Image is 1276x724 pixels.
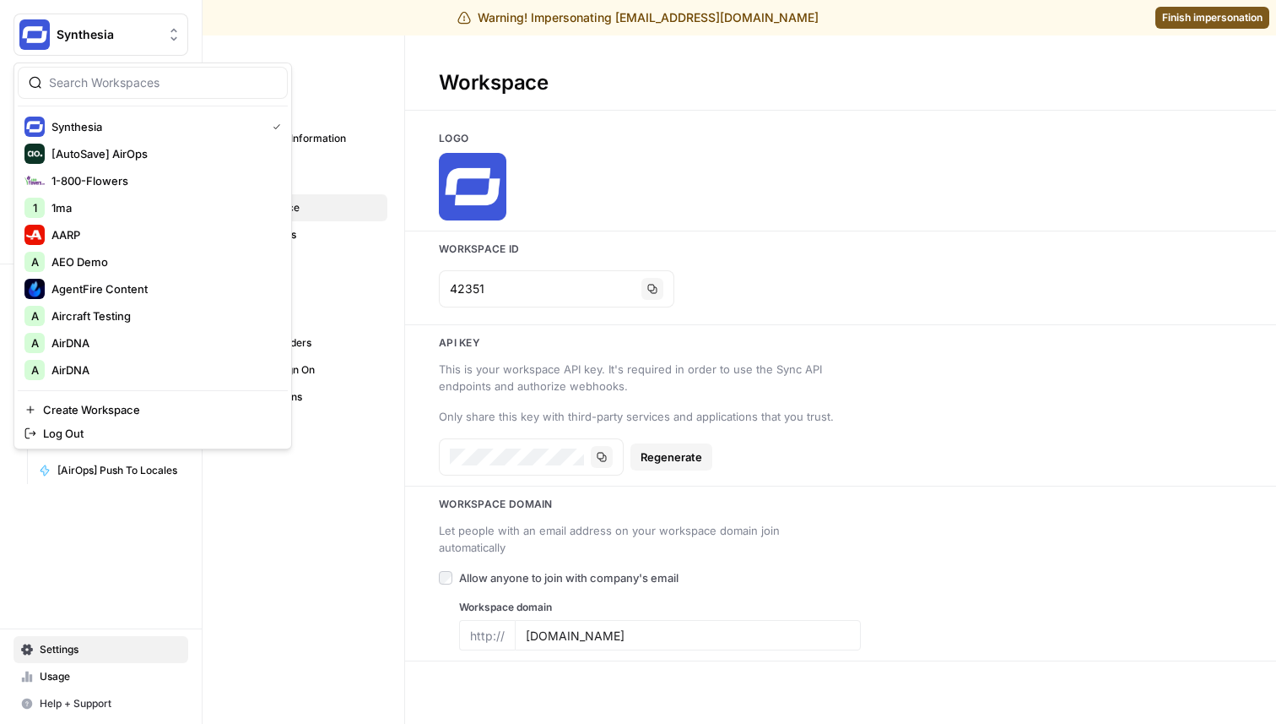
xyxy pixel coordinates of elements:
[1162,10,1262,25] span: Finish impersonation
[14,63,292,449] div: Workspace: Synthesia
[246,335,380,351] span: API Providers
[51,335,274,351] span: AirDNA
[57,26,159,43] span: Synthesia
[405,497,1276,512] h3: Workspace Domain
[14,636,188,663] a: Settings
[246,254,380,269] span: Billing
[14,14,188,56] button: Workspace: Synthesia
[51,308,274,324] span: Aircraft Testing
[40,642,181,657] span: Settings
[219,384,387,411] a: Integrations
[246,227,380,242] span: Databases
[219,411,387,438] a: Secrets
[33,199,37,216] span: 1
[49,74,277,91] input: Search Workspaces
[31,457,188,484] a: [AirOps] Push To Locales
[18,422,288,445] a: Log Out
[18,398,288,422] a: Create Workspace
[405,242,1276,257] h3: Workspace Id
[57,463,181,478] span: [AirOps] Push To Locales
[51,362,274,378] span: AirDNA
[24,171,45,191] img: 1-800-Flowers Logo
[43,425,274,442] span: Log Out
[51,226,274,243] span: AARP
[31,308,39,324] span: A
[246,200,380,215] span: Workspace
[246,362,380,378] span: Single Sign On
[439,571,452,585] input: Allow anyone to join with company's email
[51,145,274,162] span: [AutoSave] AirOps
[219,248,387,275] a: Billing
[219,357,387,384] a: Single Sign On
[439,522,841,556] div: Let people with an email address on your workspace domain join automatically
[459,620,515,651] div: http://
[219,221,387,248] a: Databases
[219,194,387,221] a: Workspace
[219,275,387,302] a: Team
[246,131,380,146] span: Personal Information
[457,9,819,26] div: Warning! Impersonating [EMAIL_ADDRESS][DOMAIN_NAME]
[14,663,188,690] a: Usage
[40,696,181,711] span: Help + Support
[51,199,274,216] span: 1ma
[24,144,45,164] img: [AutoSave] AirOps Logo
[43,401,274,418] span: Create Workspace
[51,280,274,297] span: AgentFire Content
[439,361,841,395] div: This is your workspace API key. It's required in order to use the Sync API endpoints and authoriz...
[630,444,712,471] button: Regenerate
[1155,7,1269,29] a: Finish impersonation
[51,172,274,189] span: 1-800-Flowers
[459,600,861,615] label: Workspace domain
[246,416,380,432] span: Secrets
[31,335,39,351] span: A
[219,302,387,329] a: Tags
[405,335,1276,351] h3: Api key
[219,125,387,152] a: Personal Information
[405,69,582,96] div: Workspace
[439,408,841,425] div: Only share this key with third-party services and applications that you trust.
[24,225,45,245] img: AARP Logo
[51,253,274,270] span: AEO Demo
[246,308,380,324] span: Tags
[246,281,380,297] span: Team
[19,19,50,50] img: Synthesia Logo
[31,362,39,378] span: A
[459,569,679,586] span: Allow anyone to join with company's email
[219,59,273,79] span: Settings
[641,449,702,465] span: Regenerate
[31,253,39,270] span: A
[24,117,45,137] img: Synthesia Logo
[219,329,387,357] a: API Providers
[51,118,259,135] span: Synthesia
[405,131,1276,146] h3: Logo
[40,669,181,684] span: Usage
[246,389,380,405] span: Integrations
[24,279,45,299] img: AgentFire Content Logo
[439,153,506,220] img: Company Logo
[14,690,188,717] button: Help + Support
